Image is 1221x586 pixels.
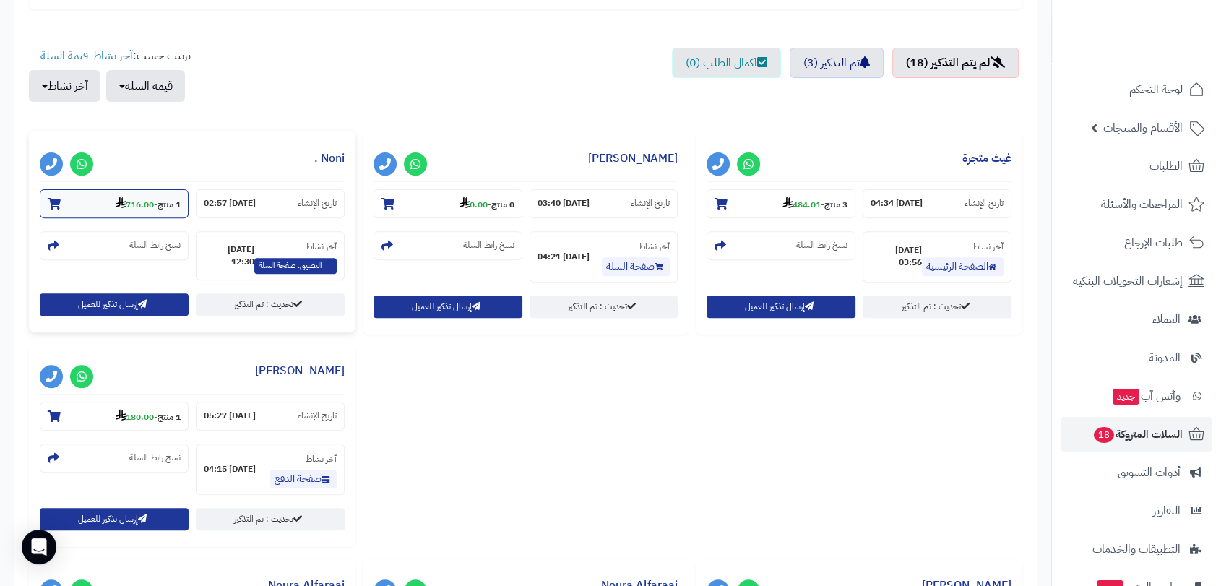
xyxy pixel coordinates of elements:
[255,362,345,379] a: [PERSON_NAME]
[204,410,256,422] strong: [DATE] 05:27
[196,508,345,530] a: تحديث : تم التذكير
[1103,118,1183,138] span: الأقسام والمنتجات
[40,444,189,473] section: نسخ رابط السلة
[116,410,154,423] strong: 180.00
[707,189,855,218] section: 3 منتج-484.01
[374,296,522,318] button: إرسال تذكير للعميل
[374,189,522,218] section: 0 منتج-0.00
[374,231,522,260] section: نسخ رابط السلة
[1061,379,1212,413] a: وآتس آبجديد
[1149,348,1181,368] span: المدونة
[314,150,345,167] a: Noni .
[40,189,189,218] section: 1 منتج-716.00
[1124,233,1183,253] span: طلبات الإرجاع
[530,296,678,318] a: تحديث : تم التذكير
[298,197,337,210] small: تاريخ الإنشاء
[1092,424,1183,444] span: السلات المتروكة
[129,452,181,464] small: نسخ رابط السلة
[196,293,345,316] a: تحديث : تم التذكير
[1061,417,1212,452] a: السلات المتروكة18
[1061,187,1212,222] a: المراجعات والأسئلة
[298,410,337,422] small: تاريخ الإنشاء
[116,197,181,211] small: -
[1061,72,1212,107] a: لوحة التحكم
[491,198,514,211] strong: 0 منتج
[116,198,154,211] strong: 716.00
[1061,225,1212,260] a: طلبات الإرجاع
[972,240,1004,253] small: آخر نشاط
[270,470,337,488] a: صفحة الدفع
[40,231,189,260] section: نسخ رابط السلة
[29,70,100,102] button: آخر نشاط
[1061,302,1212,337] a: العملاء
[863,296,1011,318] a: تحديث : تم التذكير
[790,48,884,78] a: تم التذكير (3)
[639,240,670,253] small: آخر نشاط
[1061,340,1212,375] a: المدونة
[460,197,514,211] small: -
[871,197,923,210] strong: [DATE] 04:34
[1111,386,1181,406] span: وآتس آب
[707,231,855,260] section: نسخ رابط السلة
[1061,455,1212,490] a: أدوات التسويق
[158,410,181,423] strong: 1 منتج
[92,47,133,64] a: آخر نشاط
[707,296,855,318] button: إرسال تذكير للعميل
[782,197,847,211] small: -
[40,47,88,64] a: قيمة السلة
[1129,79,1183,100] span: لوحة التحكم
[538,197,590,210] strong: [DATE] 03:40
[871,244,922,269] strong: [DATE] 03:56
[1118,462,1181,483] span: أدوات التسويق
[1101,194,1183,215] span: المراجعات والأسئلة
[962,150,1011,167] a: غيث متجرة
[106,70,185,102] button: قيمة السلة
[672,48,781,78] a: اكمال الطلب (0)
[631,197,670,210] small: تاريخ الإنشاء
[40,293,189,316] button: إرسال تذكير للعميل
[602,257,670,276] a: صفحة السلة
[306,240,337,253] small: آخر نشاط
[129,239,181,251] small: نسخ رابط السلة
[782,198,821,211] strong: 484.01
[22,530,56,564] div: Open Intercom Messenger
[204,244,254,268] strong: [DATE] 12:30
[965,197,1004,210] small: تاريخ الإنشاء
[116,409,181,423] small: -
[824,198,847,211] strong: 3 منتج
[796,239,847,251] small: نسخ رابط السلة
[204,463,256,475] strong: [DATE] 04:15
[463,239,514,251] small: نسخ رابط السلة
[1153,501,1181,521] span: التقارير
[1061,264,1212,298] a: إشعارات التحويلات البنكية
[1093,426,1115,444] span: 18
[1113,389,1139,405] span: جديد
[1123,21,1207,51] img: logo-2.png
[1073,271,1183,291] span: إشعارات التحويلات البنكية
[204,197,256,210] strong: [DATE] 02:57
[254,258,337,274] span: التطبيق: صفحة السلة
[1061,149,1212,184] a: الطلبات
[306,452,337,465] small: آخر نشاط
[1149,156,1183,176] span: الطلبات
[29,48,191,102] ul: ترتيب حسب: -
[460,198,488,211] strong: 0.00
[1152,309,1181,329] span: العملاء
[892,48,1019,78] a: لم يتم التذكير (18)
[1061,532,1212,566] a: التطبيقات والخدمات
[40,402,189,431] section: 1 منتج-180.00
[158,198,181,211] strong: 1 منتج
[588,150,678,167] a: [PERSON_NAME]
[538,251,590,263] strong: [DATE] 04:21
[922,257,1004,276] a: الصفحة الرئيسية
[1092,539,1181,559] span: التطبيقات والخدمات
[40,508,189,530] button: إرسال تذكير للعميل
[1061,494,1212,528] a: التقارير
